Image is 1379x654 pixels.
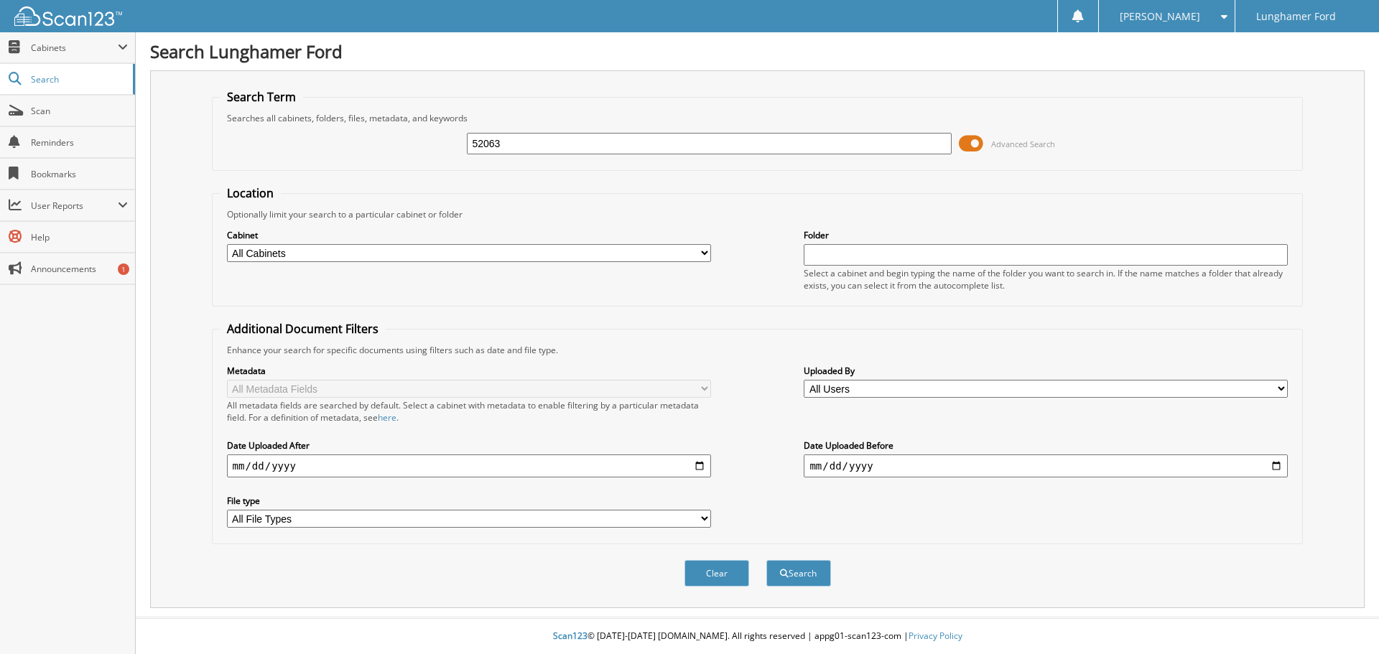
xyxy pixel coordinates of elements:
button: Clear [684,560,749,587]
label: Date Uploaded Before [804,439,1288,452]
span: Help [31,231,128,243]
span: Cabinets [31,42,118,54]
div: 1 [118,263,129,275]
span: User Reports [31,200,118,212]
span: Scan123 [553,630,588,642]
span: Announcements [31,263,128,275]
button: Search [766,560,831,587]
div: Searches all cabinets, folders, files, metadata, and keywords [220,112,1296,124]
a: Privacy Policy [909,630,962,642]
img: scan123-logo-white.svg [14,6,122,26]
span: Advanced Search [991,139,1055,149]
span: Reminders [31,136,128,149]
div: Enhance your search for specific documents using filters such as date and file type. [220,344,1296,356]
span: [PERSON_NAME] [1120,12,1200,21]
label: Cabinet [227,229,711,241]
label: Folder [804,229,1288,241]
span: Scan [31,105,128,117]
label: Metadata [227,365,711,377]
span: Lunghamer Ford [1256,12,1336,21]
legend: Search Term [220,89,303,105]
legend: Location [220,185,281,201]
label: File type [227,495,711,507]
div: Optionally limit your search to a particular cabinet or folder [220,208,1296,220]
span: Search [31,73,126,85]
input: start [227,454,711,477]
label: Date Uploaded After [227,439,711,452]
div: Select a cabinet and begin typing the name of the folder you want to search in. If the name match... [804,267,1288,291]
span: Bookmarks [31,168,128,180]
legend: Additional Document Filters [220,321,386,337]
h1: Search Lunghamer Ford [150,39,1365,63]
div: © [DATE]-[DATE] [DOMAIN_NAME]. All rights reserved | appg01-scan123-com | [136,619,1379,654]
label: Uploaded By [804,365,1288,377]
div: All metadata fields are searched by default. Select a cabinet with metadata to enable filtering b... [227,399,711,424]
input: end [804,454,1288,477]
a: here [378,411,396,424]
